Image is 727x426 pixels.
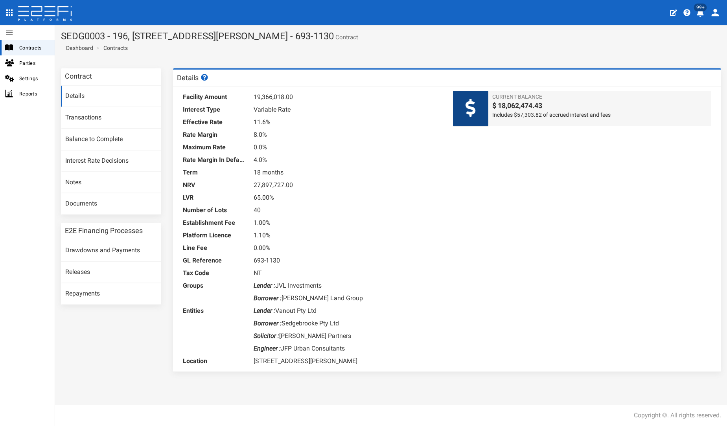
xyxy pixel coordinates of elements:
[61,107,161,129] a: Transactions
[19,43,48,52] span: Contracts
[183,103,246,116] dt: Interest Type
[183,179,246,191] dt: NRV
[254,179,441,191] dd: 27,897,727.00
[65,227,143,234] h3: E2E Financing Processes
[254,242,441,254] dd: 0.00%
[254,141,441,154] dd: 0.0%
[183,229,246,242] dt: Platform Licence
[183,254,246,267] dt: GL Reference
[19,74,48,83] span: Settings
[254,154,441,166] dd: 4.0%
[183,166,246,179] dt: Term
[254,116,441,129] dd: 11.6%
[254,294,282,302] i: Borrower :
[61,31,721,41] h1: SEDG0003 - 196, [STREET_ADDRESS][PERSON_NAME] - 693-1130
[61,151,161,172] a: Interest Rate Decisions
[183,204,246,217] dt: Number of Lots
[61,129,161,150] a: Balance to Complete
[254,345,281,352] i: Engineer :
[254,166,441,179] dd: 18 months
[61,283,161,305] a: Repayments
[254,342,441,355] dd: JFP Urban Consultants
[254,319,282,327] i: Borrower :
[254,103,441,116] dd: Variable Rate
[61,240,161,261] a: Drawdowns and Payments
[19,59,48,68] span: Parties
[61,86,161,107] a: Details
[61,172,161,193] a: Notes
[254,292,441,305] dd: [PERSON_NAME] Land Group
[254,307,275,314] i: Lender :
[19,89,48,98] span: Reports
[254,330,441,342] dd: [PERSON_NAME] Partners
[254,191,441,204] dd: 65.00%
[254,204,441,217] dd: 40
[183,305,246,317] dt: Entities
[183,154,246,166] dt: Rate Margin In Default
[183,129,246,141] dt: Rate Margin
[492,111,707,119] span: Includes $57,303.82 of accrued interest and fees
[254,317,441,330] dd: Sedgebrooke Pty Ltd
[254,254,441,267] dd: 693-1130
[183,217,246,229] dt: Establishment Fee
[254,217,441,229] dd: 1.00%
[183,242,246,254] dt: Line Fee
[183,141,246,154] dt: Maximum Rate
[254,229,441,242] dd: 1.10%
[183,91,246,103] dt: Facility Amount
[254,305,441,317] dd: Vanout Pty Ltd
[254,332,279,340] i: Solicitor :
[177,74,209,81] h3: Details
[183,279,246,292] dt: Groups
[254,282,275,289] i: Lender :
[65,73,92,80] h3: Contract
[103,44,128,52] a: Contracts
[334,35,358,40] small: Contract
[183,116,246,129] dt: Effective Rate
[254,91,441,103] dd: 19,366,018.00
[634,411,721,420] div: Copyright ©. All rights reserved.
[254,267,441,279] dd: NT
[63,44,93,52] a: Dashboard
[254,279,441,292] dd: JVL Investments
[183,191,246,204] dt: LVR
[63,45,93,51] span: Dashboard
[492,101,707,111] span: $ 18,062,474.43
[61,262,161,283] a: Releases
[61,193,161,215] a: Documents
[183,267,246,279] dt: Tax Code
[254,355,441,367] dd: [STREET_ADDRESS][PERSON_NAME]
[254,129,441,141] dd: 8.0%
[492,93,707,101] span: Current Balance
[183,355,246,367] dt: Location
